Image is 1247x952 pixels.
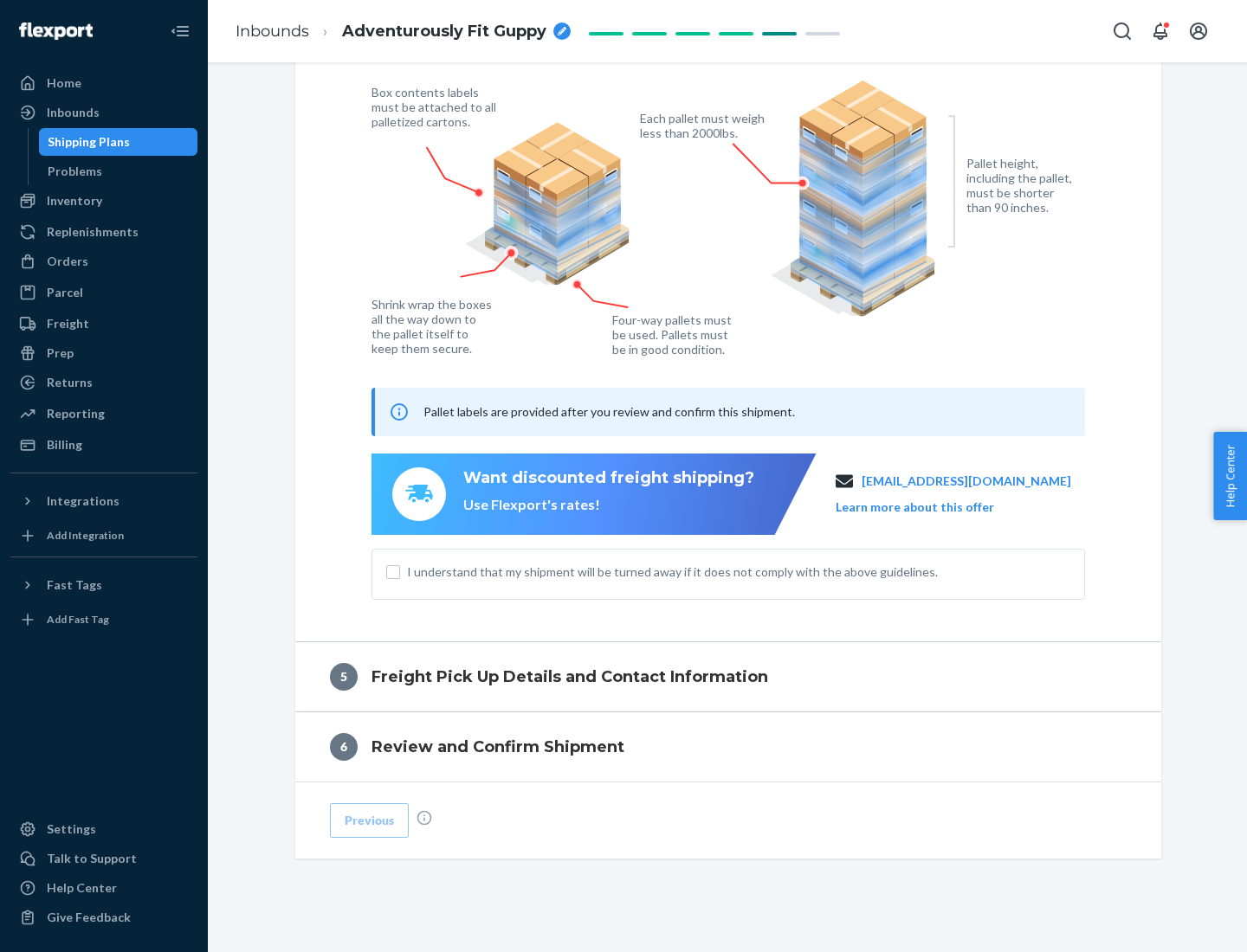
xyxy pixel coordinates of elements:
div: Add Fast Tag [47,612,109,627]
button: Fast Tags [10,571,197,599]
h4: Freight Pick Up Details and Contact Information [372,666,768,688]
a: Inbounds [236,22,309,41]
div: Want discounted freight shipping? [463,467,754,490]
div: Billing [47,436,82,453]
div: Use Flexport's rates! [463,495,754,515]
div: Problems [48,163,102,180]
h4: Review and Confirm Shipment [372,736,624,758]
a: Settings [10,815,197,843]
button: Integrations [10,487,197,515]
button: Open account menu [1181,14,1216,48]
a: [EMAIL_ADDRESS][DOMAIN_NAME] [862,473,1071,490]
a: Replenishments [10,218,197,246]
a: Prep [10,339,197,367]
a: Inventory [10,187,197,215]
a: Talk to Support [10,845,197,872]
div: Integrations [47,492,120,510]
figcaption: Four-way pallets must be used. Pallets must be in good condition. [612,312,733,357]
figcaption: Shrink wrap the boxes all the way down to the pallet itself to keep them secure. [372,297,495,356]
button: 6Review and Confirm Shipment [295,712,1161,782]
div: Give Feedback [47,909,131,926]
div: Reporting [47,405,105,422]
ol: breadcrumbs [222,6,585,57]
span: Pallet labels are provided after you review and confirm this shipment. [423,404,795,419]
button: 5Freight Pick Up Details and Contact Information [295,642,1161,711]
span: Adventurously Fit Guppy [342,21,546,43]
button: Learn more about this offer [836,499,994,516]
a: Help Center [10,874,197,902]
div: Freight [47,315,89,332]
a: Parcel [10,279,197,306]
a: Inbounds [10,99,197,126]
a: Billing [10,431,197,459]
span: I understand that my shipment will be turned away if it does not comply with the above guidelines. [407,563,1070,581]
a: Add Fast Tag [10,606,197,634]
div: Home [47,74,81,92]
a: Shipping Plans [39,128,198,156]
div: Inbounds [47,104,100,121]
figcaption: Pallet height, including the pallet, must be shorter than 90 inches. [966,156,1080,215]
div: Parcel [47,284,83,301]
div: Settings [47,820,96,838]
button: Open Search Box [1105,14,1140,48]
button: Previous [330,803,409,838]
button: Give Feedback [10,904,197,931]
div: Help Center [47,879,117,897]
a: Freight [10,310,197,338]
div: Inventory [47,192,102,209]
a: Orders [10,248,197,275]
div: Add Integration [47,528,124,543]
figcaption: Each pallet must weigh less than 2000lbs. [640,111,769,140]
div: Fast Tags [47,576,102,594]
div: Talk to Support [47,850,137,867]
div: 6 [330,733,358,761]
div: Prep [47,344,74,362]
a: Returns [10,369,197,396]
input: I understand that my shipment will be turned away if it does not comply with the above guidelines. [386,565,400,579]
figcaption: Box contents labels must be attached to all palletized cartons. [372,85,501,129]
a: Reporting [10,400,197,428]
a: Problems [39,158,198,185]
div: Returns [47,374,93,391]
div: Orders [47,253,88,270]
a: Home [10,69,197,97]
div: Replenishments [47,223,139,241]
img: Flexport logo [19,23,93,40]
button: Open notifications [1143,14,1178,48]
button: Close Navigation [163,14,197,48]
div: 5 [330,663,358,691]
a: Add Integration [10,522,197,550]
div: Shipping Plans [48,133,130,151]
button: Help Center [1213,432,1247,520]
